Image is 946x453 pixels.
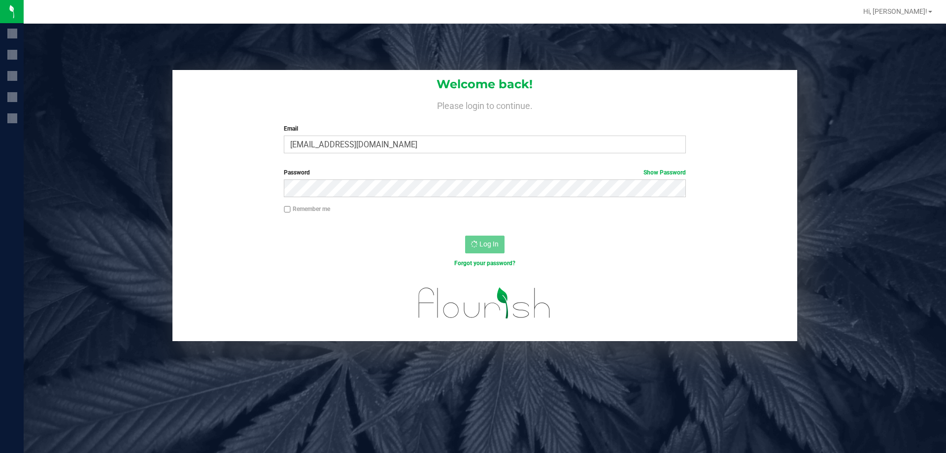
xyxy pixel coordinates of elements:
[284,205,330,213] label: Remember me
[172,99,797,110] h4: Please login to continue.
[479,240,499,248] span: Log In
[465,236,505,253] button: Log In
[643,169,686,176] a: Show Password
[406,278,563,328] img: flourish_logo.svg
[284,169,310,176] span: Password
[172,78,797,91] h1: Welcome back!
[284,206,291,213] input: Remember me
[454,260,515,267] a: Forgot your password?
[284,124,685,133] label: Email
[863,7,927,15] span: Hi, [PERSON_NAME]!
